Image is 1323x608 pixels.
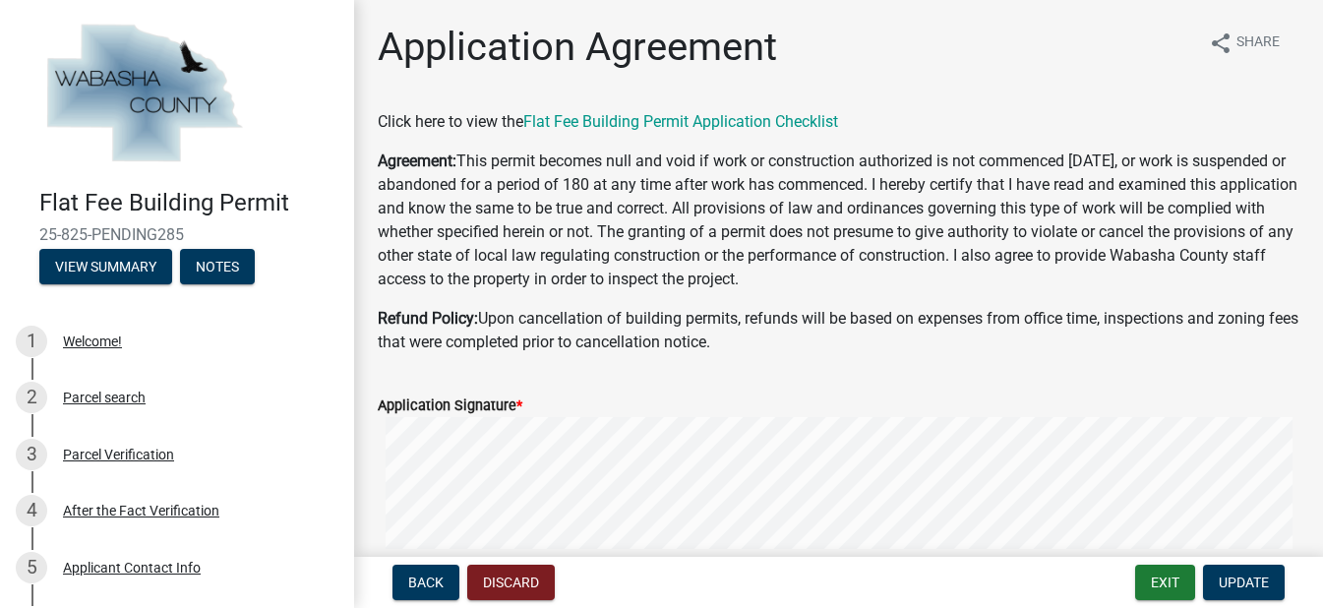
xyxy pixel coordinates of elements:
[16,495,47,526] div: 4
[63,391,146,404] div: Parcel search
[523,112,838,131] a: Flat Fee Building Permit Application Checklist
[63,448,174,461] div: Parcel Verification
[16,439,47,470] div: 3
[16,552,47,583] div: 5
[1193,24,1295,62] button: shareShare
[378,110,1299,134] p: Click here to view the
[378,307,1299,354] p: Upon cancellation of building permits, refunds will be based on expenses from office time, inspec...
[1219,575,1269,590] span: Update
[392,565,459,600] button: Back
[39,21,248,168] img: Wabasha County, Minnesota
[378,150,1299,291] p: This permit becomes null and void if work or construction authorized is not commenced [DATE], or ...
[16,382,47,413] div: 2
[39,249,172,284] button: View Summary
[378,152,456,170] strong: Agreement:
[467,565,555,600] button: Discard
[180,249,255,284] button: Notes
[1209,31,1233,55] i: share
[63,334,122,348] div: Welcome!
[378,399,522,413] label: Application Signature
[63,561,201,575] div: Applicant Contact Info
[180,260,255,275] wm-modal-confirm: Notes
[378,24,777,71] h1: Application Agreement
[1135,565,1195,600] button: Exit
[1203,565,1285,600] button: Update
[39,260,172,275] wm-modal-confirm: Summary
[16,326,47,357] div: 1
[1236,31,1280,55] span: Share
[39,189,338,217] h4: Flat Fee Building Permit
[378,309,478,328] strong: Refund Policy:
[408,575,444,590] span: Back
[63,504,219,517] div: After the Fact Verification
[39,225,315,244] span: 25-825-PENDING285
